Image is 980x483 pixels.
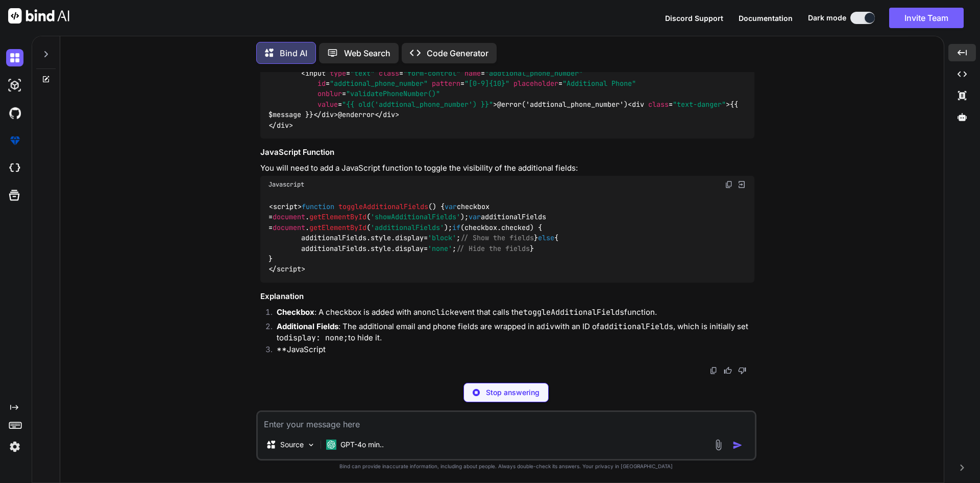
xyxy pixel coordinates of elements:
span: display [395,234,424,243]
code: <script> ( ) { checkbox = . ( ); additionalFields = . ( ); (checkbox. ) { additionalFields. . = ;... [268,201,558,274]
img: attachment [713,439,724,451]
img: copy [725,180,733,189]
span: div [632,100,644,109]
p: GPT-4o min.. [340,440,384,450]
img: Open in Browser [737,180,746,189]
span: "validatePhoneNumber()" [346,89,440,99]
p: Web Search [344,47,390,59]
span: Dark mode [808,13,846,23]
span: onblur [317,89,342,99]
span: type [330,68,346,78]
span: else [538,234,554,243]
img: settings [6,438,23,455]
span: class [648,100,669,109]
span: // Show the fields [460,234,534,243]
span: div [322,110,334,120]
span: "text" [350,68,375,78]
button: Documentation [739,13,793,24]
img: copy [709,366,718,375]
span: var [445,202,457,211]
span: style [371,234,391,243]
li: : The additional email and phone fields are wrapped in a with an ID of , which is initially set t... [268,321,754,344]
span: pattern [432,79,460,88]
span: id [317,79,326,88]
span: getElementById [309,213,366,222]
strong: Checkbox [277,307,314,317]
p: Stop answering [486,387,540,398]
img: GPT-4o mini [326,440,336,450]
code: div [541,321,554,332]
span: display [395,244,424,253]
span: Discord Support [665,14,723,22]
strong: Additional Fields [277,321,338,331]
img: icon [732,440,743,450]
span: 'showAdditionalFields' [371,213,460,222]
span: // Hide the fields [456,244,530,253]
span: </ > [268,121,293,130]
span: </ > [375,110,399,120]
img: Bind AI [8,8,69,24]
p: You will need to add a JavaScript function to toggle the visibility of the additional fields: [260,163,754,174]
span: if [452,223,460,232]
img: cloudideIcon [6,159,23,177]
span: class [379,68,399,78]
p: Source [280,440,304,450]
code: additionalFields [600,321,673,332]
span: "addtional_phone_number" [330,79,428,88]
span: style [371,244,391,253]
span: "{{ old('addtional_phone_number') }}" [342,100,493,109]
p: Bind can provide inaccurate information, including about people. Always double-check its answers.... [256,463,756,470]
span: "form-control" [403,68,460,78]
span: < = > [628,100,730,109]
img: darkChat [6,49,23,66]
img: darkAi-studio [6,77,23,94]
p: Code Generator [427,47,488,59]
code: onclick [422,307,454,317]
button: Discord Support [665,13,723,24]
img: like [724,366,732,375]
span: div [383,110,395,120]
li: **JavaScript [268,344,754,358]
span: document [273,223,305,232]
span: placeholder [513,79,558,88]
span: input [305,68,326,78]
span: document [273,213,305,222]
span: name [464,68,481,78]
span: getElementById [309,223,366,232]
span: Javascript [268,180,304,189]
span: checked [501,223,530,232]
img: dislike [738,366,746,375]
span: div [277,121,289,130]
img: githubDark [6,104,23,122]
p: Bind AI [280,47,307,59]
li: : A checkbox is added with an event that calls the function. [268,307,754,321]
button: Invite Team [889,8,964,28]
code: toggleAdditionalFields [523,307,624,317]
span: toggleAdditionalFields [338,202,428,211]
span: Documentation [739,14,793,22]
span: value [317,100,338,109]
span: "[0-9]{10}" [464,79,509,88]
code: display: none; [284,333,348,343]
span: 'additionalFields' [371,223,444,232]
img: Pick Models [307,441,315,449]
span: var [469,213,481,222]
h3: Explanation [260,291,754,303]
img: premium [6,132,23,149]
span: "Additional Phone" [562,79,636,88]
h3: JavaScript Function [260,147,754,158]
span: </ > [313,110,338,120]
span: function [302,202,334,211]
span: 'none' [428,244,452,253]
span: 'block' [428,234,456,243]
span: "addtional_phone_number" [485,68,583,78]
span: "text-danger" [673,100,726,109]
